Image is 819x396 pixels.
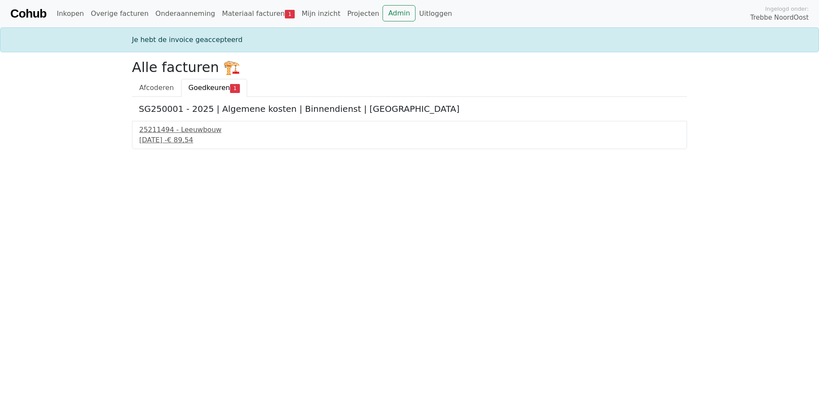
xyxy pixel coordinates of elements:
a: Goedkeuren1 [181,79,247,97]
a: Cohub [10,3,46,24]
span: Afcoderen [139,84,174,92]
span: Ingelogd onder: [765,5,809,13]
span: Trebbe NoordOost [750,13,809,23]
div: [DATE] - [139,135,680,145]
div: Je hebt de invoice geaccepteerd [127,35,692,45]
a: Inkopen [53,5,87,22]
span: Goedkeuren [188,84,230,92]
a: Onderaanneming [152,5,218,22]
span: 1 [230,84,240,93]
h2: Alle facturen 🏗️ [132,59,687,75]
a: Materiaal facturen1 [218,5,298,22]
span: € 89,54 [167,136,193,144]
a: 25211494 - Leeuwbouw[DATE] -€ 89,54 [139,125,680,145]
div: 25211494 - Leeuwbouw [139,125,680,135]
a: Overige facturen [87,5,152,22]
a: Mijn inzicht [298,5,344,22]
a: Admin [383,5,415,21]
a: Projecten [344,5,383,22]
a: Uitloggen [415,5,455,22]
span: 1 [285,10,295,18]
a: Afcoderen [132,79,181,97]
h5: SG250001 - 2025 | Algemene kosten | Binnendienst | [GEOGRAPHIC_DATA] [139,104,680,114]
